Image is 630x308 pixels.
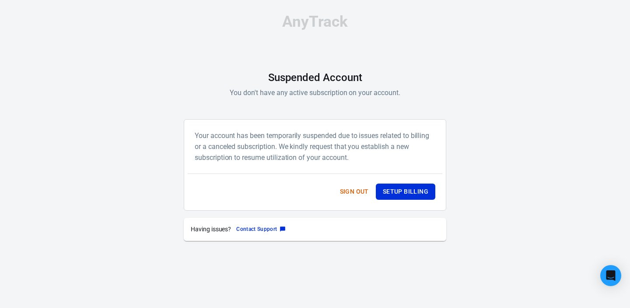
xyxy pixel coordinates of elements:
[268,71,362,84] h1: Suspended Account
[195,130,435,163] h6: Your account has been temporarily suspended due to issues related to billing or a canceled subscr...
[336,184,372,200] button: Sign out
[230,87,400,98] p: You don't have any active subscription on your account.
[600,265,621,286] div: Open Intercom Messenger
[191,225,231,234] p: Having issues?
[233,225,287,234] button: Contact Support
[376,184,435,200] button: Setup Billing
[184,14,446,29] div: AnyTrack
